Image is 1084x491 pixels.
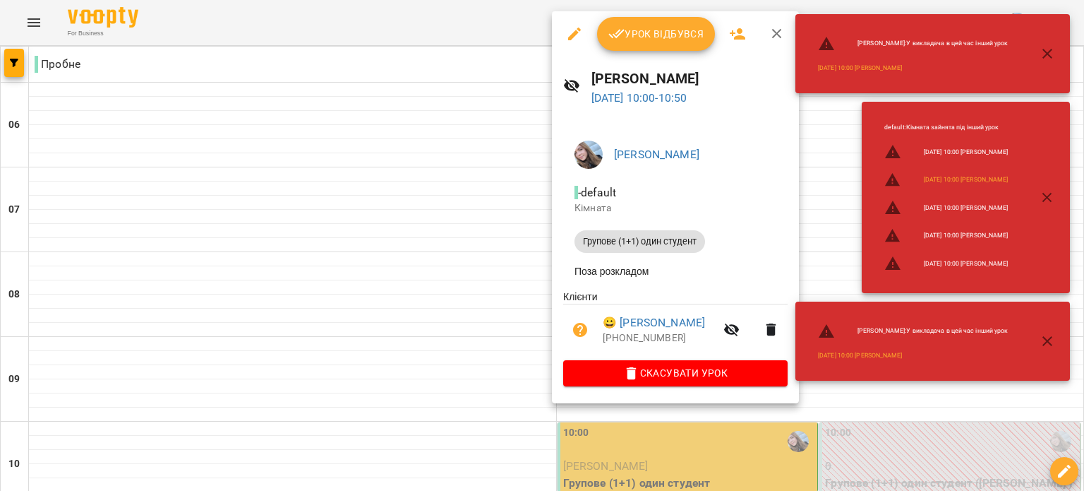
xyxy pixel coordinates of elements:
li: [DATE] 10:00 [PERSON_NAME] [873,222,1019,250]
span: - default [574,186,619,199]
h6: [PERSON_NAME] [591,68,788,90]
a: [DATE] 10:00 [PERSON_NAME] [818,351,902,360]
a: [PERSON_NAME] [614,148,699,161]
button: Візит ще не сплачено. Додати оплату? [563,313,597,347]
li: [DATE] 10:00 [PERSON_NAME] [873,138,1019,166]
p: Кімната [574,201,776,215]
li: [DATE] 10:00 [PERSON_NAME] [873,194,1019,222]
li: [PERSON_NAME] : У викладача в цей час інший урок [807,317,1019,345]
li: [PERSON_NAME] : У викладача в цей час інший урок [807,30,1019,58]
li: [DATE] 10:00 [PERSON_NAME] [873,249,1019,278]
span: Урок відбувся [608,25,704,42]
a: [DATE] 10:00 [PERSON_NAME] [818,64,902,73]
span: Скасувати Урок [574,365,776,381]
button: Скасувати Урок [563,360,788,386]
button: Урок відбувся [597,17,716,51]
li: Поза розкладом [563,259,788,284]
a: [DATE] 10:00-10:50 [591,91,687,105]
a: 😀 [PERSON_NAME] [603,314,705,331]
li: default : Кімната зайнята під інший урок [873,117,1019,138]
ul: Клієнти [563,290,788,360]
p: [PHONE_NUMBER] [603,331,715,345]
span: Групове (1+1) один студент [574,235,705,248]
a: [DATE] 10:00 [PERSON_NAME] [924,175,1008,184]
img: bf9a92cc88290a008437499403f6dd0a.jpg [574,141,603,169]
